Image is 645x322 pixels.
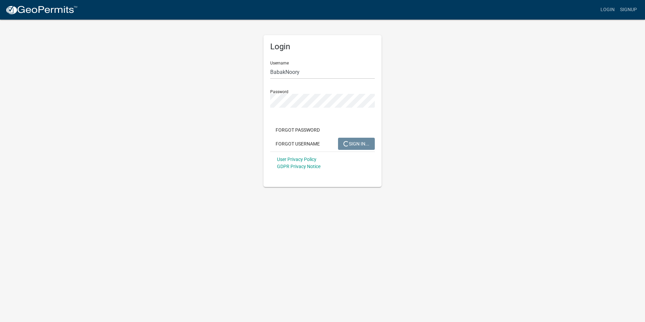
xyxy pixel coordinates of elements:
[277,157,316,162] a: User Privacy Policy
[598,3,617,16] a: Login
[270,42,375,52] h5: Login
[617,3,640,16] a: Signup
[270,124,325,136] button: Forgot Password
[343,141,369,146] span: SIGN IN...
[270,138,325,150] button: Forgot Username
[338,138,375,150] button: SIGN IN...
[277,164,320,169] a: GDPR Privacy Notice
